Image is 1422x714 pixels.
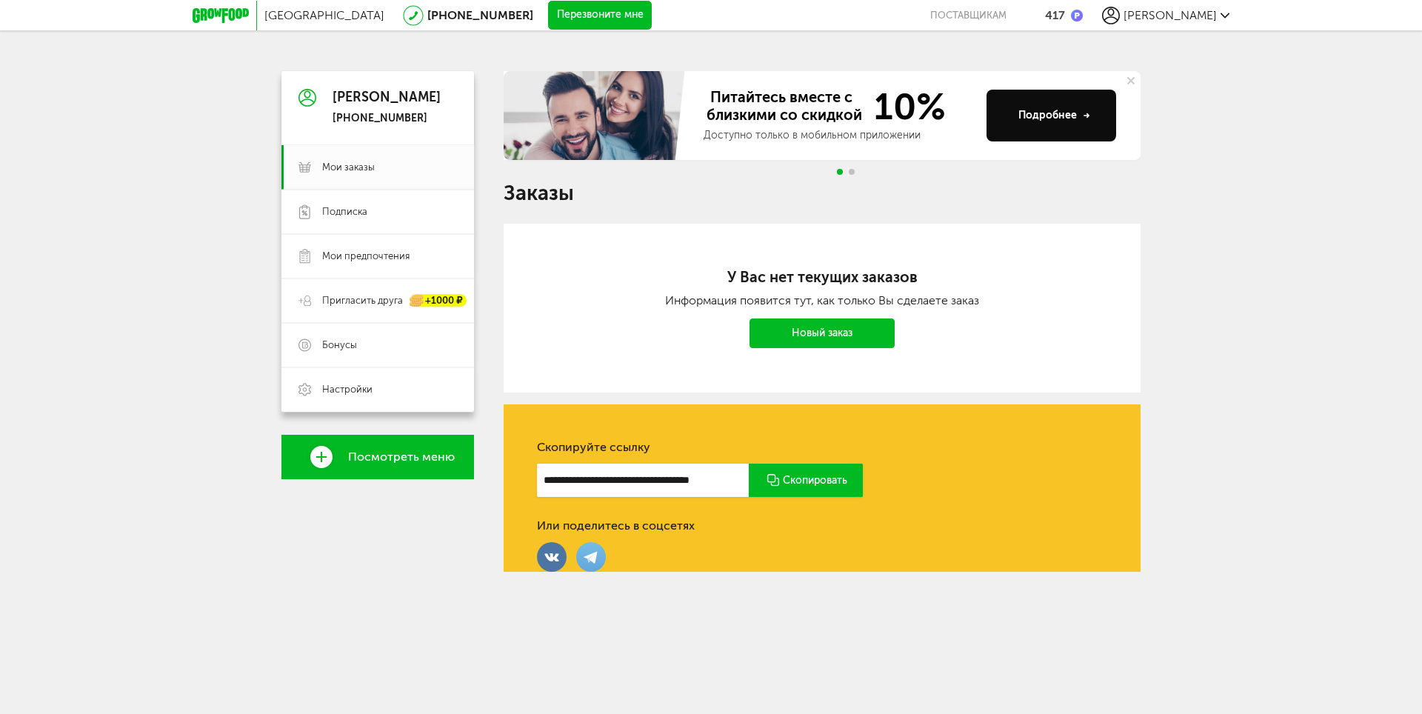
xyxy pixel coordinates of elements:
[704,88,865,125] span: Питайтесь вместе с близкими со скидкой
[281,234,474,278] a: Мои предпочтения
[281,367,474,412] a: Настройки
[281,145,474,190] a: Мои заказы
[427,8,533,22] a: [PHONE_NUMBER]
[750,318,895,348] a: Новый заказ
[837,169,843,175] span: Go to slide 1
[322,250,410,263] span: Мои предпочтения
[348,450,455,464] span: Посмотреть меню
[410,295,467,307] div: +1000 ₽
[849,169,855,175] span: Go to slide 2
[537,440,1107,455] div: Скопируйте ссылку
[281,190,474,234] a: Подписка
[865,88,946,125] span: 10%
[264,8,384,22] span: [GEOGRAPHIC_DATA]
[563,268,1081,286] h2: У Вас нет текущих заказов
[322,205,367,218] span: Подписка
[281,323,474,367] a: Бонусы
[704,128,975,143] div: Доступно только в мобильном приложении
[987,90,1116,141] button: Подробнее
[563,293,1081,307] div: Информация появится тут, как только Вы сделаете заказ
[504,184,1141,203] h1: Заказы
[504,71,689,160] img: family-banner.579af9d.jpg
[333,112,441,125] div: [PHONE_NUMBER]
[1071,10,1083,21] img: bonus_p.2f9b352.png
[548,1,652,30] button: Перезвоните мне
[1018,108,1090,123] div: Подробнее
[322,338,357,352] span: Бонусы
[537,518,695,533] div: Или поделитесь в соцсетях
[1124,8,1217,22] span: [PERSON_NAME]
[1045,8,1065,22] div: 417
[322,161,375,174] span: Мои заказы
[333,90,441,105] div: [PERSON_NAME]
[281,435,474,479] a: Посмотреть меню
[322,383,373,396] span: Настройки
[322,294,403,307] span: Пригласить друга
[281,278,474,323] a: Пригласить друга +1000 ₽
